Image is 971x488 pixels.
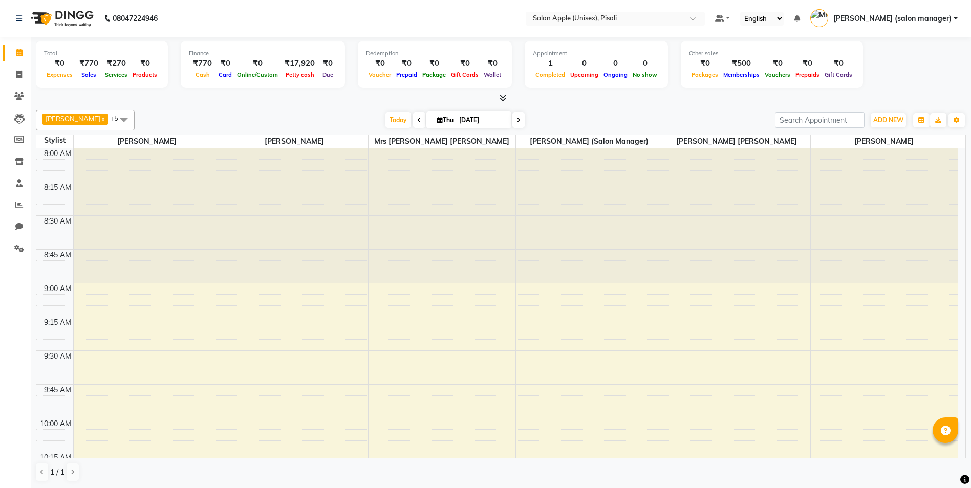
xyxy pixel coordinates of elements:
div: Stylist [36,135,73,146]
span: Wallet [481,71,504,78]
div: 10:00 AM [38,418,73,429]
div: 8:00 AM [42,148,73,159]
div: ₹0 [793,58,822,70]
span: Cash [193,71,212,78]
div: ₹0 [319,58,337,70]
div: Appointment [533,49,660,58]
div: 0 [568,58,601,70]
span: Memberships [721,71,762,78]
span: Upcoming [568,71,601,78]
span: 1 / 1 [50,467,64,478]
span: Gift Cards [448,71,481,78]
span: [PERSON_NAME] [46,115,100,123]
div: 8:30 AM [42,216,73,227]
div: 0 [630,58,660,70]
b: 08047224946 [113,4,158,33]
span: +5 [110,114,126,122]
span: Products [130,71,160,78]
span: Services [102,71,130,78]
span: [PERSON_NAME] [PERSON_NAME] [663,135,810,148]
span: Expenses [44,71,75,78]
span: Prepaids [793,71,822,78]
div: ₹770 [75,58,102,70]
div: 1 [533,58,568,70]
div: 8:15 AM [42,182,73,193]
iframe: chat widget [928,447,961,478]
span: Vouchers [762,71,793,78]
span: Sales [79,71,99,78]
span: [PERSON_NAME] (salon manager) [833,13,952,24]
span: Gift Cards [822,71,855,78]
input: Search Appointment [775,112,865,128]
div: Redemption [366,49,504,58]
div: ₹0 [481,58,504,70]
span: [PERSON_NAME] [811,135,958,148]
div: 8:45 AM [42,250,73,260]
span: ADD NEW [873,116,903,124]
div: ₹0 [366,58,394,70]
span: Card [216,71,234,78]
div: ₹0 [448,58,481,70]
div: 10:15 AM [38,452,73,463]
div: ₹0 [216,58,234,70]
span: Today [385,112,411,128]
div: ₹0 [394,58,420,70]
span: Prepaid [394,71,420,78]
div: ₹0 [762,58,793,70]
div: ₹0 [689,58,721,70]
div: ₹0 [822,58,855,70]
span: No show [630,71,660,78]
div: ₹0 [130,58,160,70]
span: [PERSON_NAME] (salon manager) [516,135,663,148]
div: ₹0 [234,58,280,70]
span: Packages [689,71,721,78]
span: Due [320,71,336,78]
div: ₹17,920 [280,58,319,70]
span: Package [420,71,448,78]
div: 9:00 AM [42,283,73,294]
div: 9:45 AM [42,385,73,395]
img: logo [26,4,96,33]
span: Thu [435,116,456,124]
span: Ongoing [601,71,630,78]
span: Mrs [PERSON_NAME] [PERSON_NAME] [369,135,515,148]
div: ₹270 [102,58,130,70]
div: 9:30 AM [42,351,73,362]
img: Mrs. Poonam Bansal (salon manager) [810,9,828,27]
span: [PERSON_NAME] [221,135,368,148]
div: ₹770 [189,58,216,70]
div: Finance [189,49,337,58]
input: 2025-09-04 [456,113,507,128]
span: Completed [533,71,568,78]
div: Total [44,49,160,58]
span: Online/Custom [234,71,280,78]
span: Petty cash [283,71,317,78]
div: ₹500 [721,58,762,70]
span: Voucher [366,71,394,78]
div: 0 [601,58,630,70]
div: 9:15 AM [42,317,73,328]
div: ₹0 [44,58,75,70]
div: Other sales [689,49,855,58]
div: ₹0 [420,58,448,70]
button: ADD NEW [871,113,906,127]
a: x [100,115,105,123]
span: [PERSON_NAME] [74,135,221,148]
